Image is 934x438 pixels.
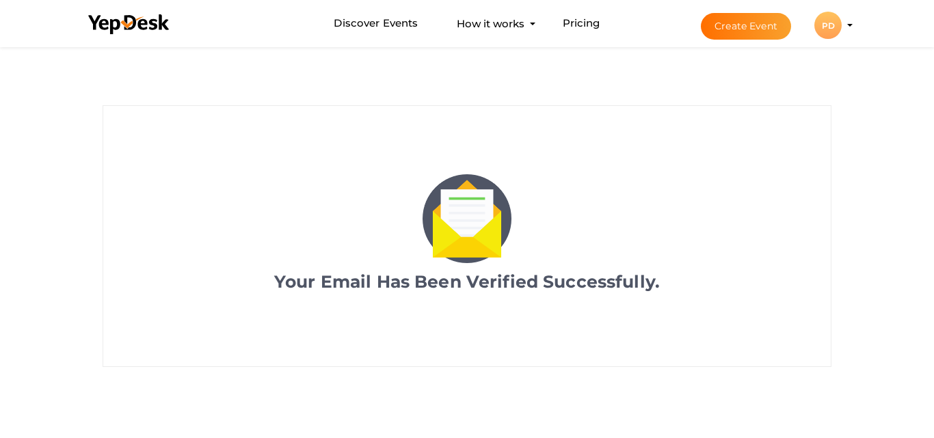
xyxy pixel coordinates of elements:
[453,11,529,36] button: How it works
[814,12,842,39] div: PD
[563,11,600,36] a: Pricing
[810,11,846,40] button: PD
[334,11,418,36] a: Discover Events
[701,13,791,40] button: Create Event
[274,263,660,295] label: Your Email Has Been Verified Successfully.
[814,20,842,31] profile-pic: PD
[423,174,511,263] img: letter.png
